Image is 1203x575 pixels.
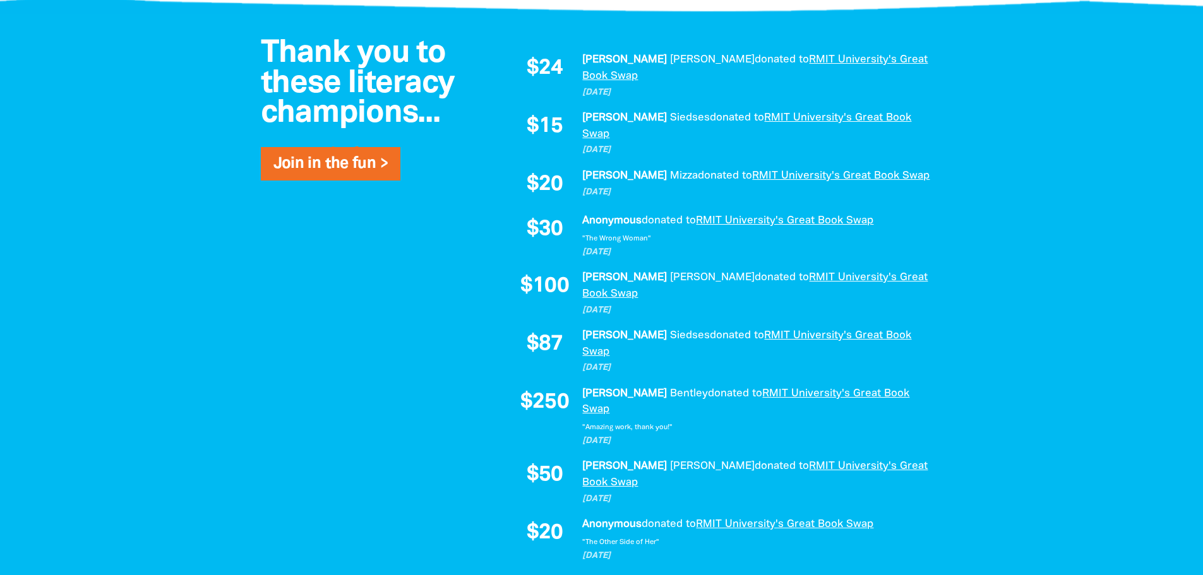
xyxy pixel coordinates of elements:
em: "The Other Side of Her" [582,539,659,545]
em: [PERSON_NAME] [582,389,667,398]
em: Siedses [670,331,710,340]
span: $15 [527,116,563,138]
a: RMIT University's Great Book Swap [696,216,873,225]
em: [PERSON_NAME] [670,461,755,471]
em: [PERSON_NAME] [582,55,667,64]
a: RMIT University's Great Book Swap [696,519,873,529]
a: RMIT University's Great Book Swap [582,273,928,299]
a: RMIT University's Great Book Swap [582,331,911,357]
span: donated to [708,389,762,398]
p: [DATE] [582,186,930,199]
a: RMIT University's Great Book Swap [582,113,911,139]
p: [DATE] [582,493,930,506]
span: $50 [527,465,563,486]
span: $24 [527,58,563,80]
span: $20 [527,174,563,196]
em: [PERSON_NAME] [670,55,755,64]
span: $30 [527,219,563,240]
span: donated to [755,461,809,471]
span: $100 [520,276,569,297]
span: donated to [710,113,764,122]
a: RMIT University's Great Book Swap [582,55,928,81]
a: RMIT University's Great Book Swap [752,171,930,181]
span: Thank you to these literacy champions... [261,39,455,128]
span: $87 [527,334,563,355]
span: $250 [520,392,569,413]
span: $20 [527,523,563,544]
em: [PERSON_NAME] [582,171,667,181]
p: [DATE] [582,246,930,259]
a: RMIT University's Great Book Swap [582,461,928,487]
span: donated to [642,216,696,225]
em: [PERSON_NAME] [670,273,755,282]
span: donated to [642,519,696,529]
span: donated to [755,55,809,64]
em: Anonymous [582,519,642,529]
em: [PERSON_NAME] [582,461,667,471]
p: [DATE] [582,144,930,157]
p: [DATE] [582,435,930,448]
a: Join in the fun > [273,157,388,171]
p: [DATE] [582,550,930,562]
span: donated to [755,273,809,282]
em: [PERSON_NAME] [582,273,667,282]
em: [PERSON_NAME] [582,331,667,340]
em: Mizza [670,171,698,181]
span: donated to [698,171,752,181]
em: "The Wrong Woman" [582,235,651,242]
em: [PERSON_NAME] [582,113,667,122]
em: "Amazing work, thank you!" [582,424,673,430]
em: Siedses [670,113,710,122]
p: [DATE] [582,362,930,374]
p: [DATE] [582,304,930,317]
p: [DATE] [582,86,930,99]
em: Anonymous [582,216,642,225]
em: Bentley [670,389,708,398]
span: donated to [710,331,764,340]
